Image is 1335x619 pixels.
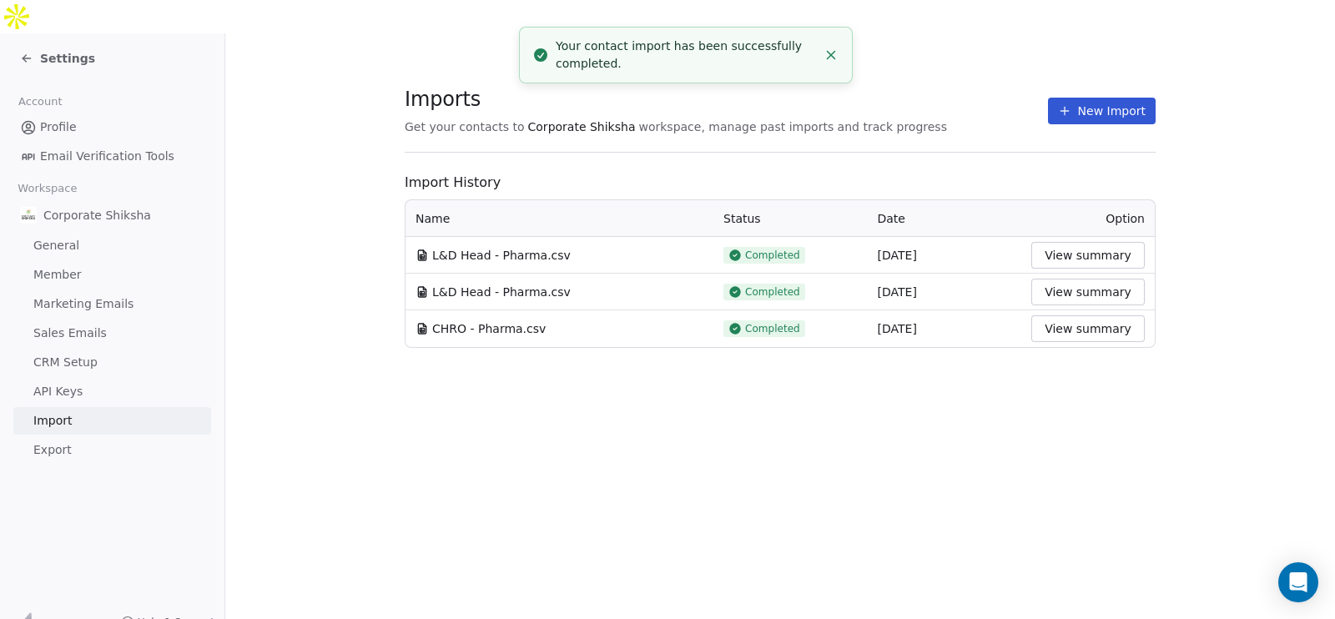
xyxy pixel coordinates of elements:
[878,284,1012,300] div: [DATE]
[1031,279,1145,305] button: View summary
[13,320,211,347] a: Sales Emails
[33,295,133,313] span: Marketing Emails
[33,325,107,342] span: Sales Emails
[20,50,95,67] a: Settings
[1031,242,1145,269] button: View summary
[416,210,450,227] span: Name
[405,173,1156,193] span: Import History
[33,237,79,254] span: General
[13,232,211,259] a: General
[1278,562,1318,602] div: Open Intercom Messenger
[1048,98,1156,124] button: New Import
[13,349,211,376] a: CRM Setup
[878,320,1012,337] div: [DATE]
[40,148,174,165] span: Email Verification Tools
[1031,315,1145,342] button: View summary
[405,87,947,112] span: Imports
[432,320,546,337] span: CHRO - Pharma.csv
[33,354,98,371] span: CRM Setup
[40,118,77,136] span: Profile
[13,378,211,405] a: API Keys
[33,441,72,459] span: Export
[43,207,151,224] span: Corporate Shiksha
[13,290,211,318] a: Marketing Emails
[745,249,800,262] span: Completed
[11,89,69,114] span: Account
[878,212,905,225] span: Date
[33,266,82,284] span: Member
[878,247,1012,264] div: [DATE]
[1106,212,1145,225] span: Option
[33,383,83,400] span: API Keys
[745,285,800,299] span: Completed
[13,113,211,141] a: Profile
[13,143,211,170] a: Email Verification Tools
[432,284,571,300] span: L&D Head - Pharma.csv
[638,118,946,135] span: workspace, manage past imports and track progress
[528,118,636,135] span: Corporate Shiksha
[33,412,72,430] span: Import
[13,261,211,289] a: Member
[13,436,211,464] a: Export
[11,176,84,201] span: Workspace
[20,207,37,224] img: CorporateShiksha.png
[820,44,842,66] button: Close toast
[432,247,571,264] span: L&D Head - Pharma.csv
[745,322,800,335] span: Completed
[556,38,817,73] div: Your contact import has been successfully completed.
[723,212,761,225] span: Status
[13,407,211,435] a: Import
[405,118,525,135] span: Get your contacts to
[40,50,95,67] span: Settings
